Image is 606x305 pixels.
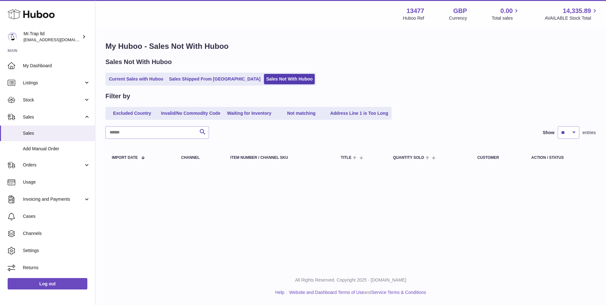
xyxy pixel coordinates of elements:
a: Sales Not With Huboo [264,74,315,84]
p: All Rights Reserved. Copyright 2025 - [DOMAIN_NAME] [100,277,601,283]
div: Action / Status [531,156,589,160]
a: Service Terms & Conditions [372,290,426,295]
a: 0.00 Total sales [492,7,520,21]
a: Sales Shipped From [GEOGRAPHIC_DATA] [167,74,263,84]
div: Customer [477,156,519,160]
a: Current Sales with Huboo [107,74,165,84]
a: Log out [8,278,87,289]
div: Huboo Ref [403,15,424,21]
span: Add Manual Order [23,146,90,152]
h2: Sales Not With Huboo [105,58,172,66]
a: Website and Dashboard Terms of Use [289,290,364,295]
span: Sales [23,130,90,136]
div: Mr.Trap ltd [24,31,81,43]
label: Show [543,130,555,136]
span: 0.00 [501,7,513,15]
span: Usage [23,179,90,185]
span: Sales [23,114,84,120]
li: and [287,289,426,295]
span: Quantity Sold [393,156,424,160]
a: Not matching [276,108,327,119]
h1: My Huboo - Sales Not With Huboo [105,41,596,51]
span: Settings [23,248,90,254]
strong: GBP [453,7,467,15]
a: Address Line 1 is Too Long [328,108,391,119]
span: 14,335.89 [563,7,591,15]
span: entries [582,130,596,136]
div: Currency [449,15,467,21]
span: [EMAIL_ADDRESS][DOMAIN_NAME] [24,37,93,42]
span: Invoicing and Payments [23,196,84,202]
a: Help [275,290,285,295]
a: Invalid/No Commodity Code [159,108,223,119]
a: Excluded Country [107,108,158,119]
span: AVAILABLE Stock Total [545,15,598,21]
span: Cases [23,213,90,219]
div: Item Number / Channel SKU [230,156,328,160]
span: Stock [23,97,84,103]
a: Waiting for Inventory [224,108,275,119]
span: Listings [23,80,84,86]
a: 14,335.89 AVAILABLE Stock Total [545,7,598,21]
div: Channel [181,156,218,160]
span: Total sales [492,15,520,21]
span: Channels [23,230,90,237]
span: Returns [23,265,90,271]
span: Orders [23,162,84,168]
span: Title [341,156,351,160]
span: Import date [112,156,138,160]
strong: 13477 [407,7,424,15]
img: office@grabacz.eu [8,32,17,42]
h2: Filter by [105,92,130,101]
span: My Dashboard [23,63,90,69]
